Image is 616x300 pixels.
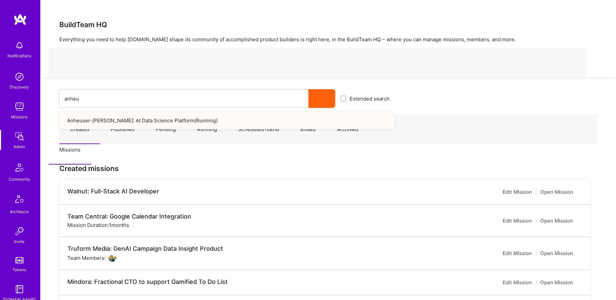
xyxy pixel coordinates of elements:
[350,95,390,102] span: Extended search
[13,13,27,25] img: logo
[13,130,26,143] img: admin teamwork
[9,176,30,183] div: Community
[59,112,395,129] a: Anheuser-[PERSON_NAME]: AI Data Science Platform(Running)
[13,225,26,238] img: Invite
[13,39,26,52] img: bell
[8,52,32,59] div: Notifications
[11,113,28,120] div: Missions
[14,238,25,245] div: Invite
[13,70,26,83] img: discovery
[49,135,91,165] a: Missions
[15,257,23,263] img: tokens
[14,143,25,150] div: Admin
[13,283,26,296] img: guide book
[64,90,303,107] input: What type of mission are you looking for?
[11,192,27,208] img: Architects
[320,96,325,101] i: icon Search
[13,100,26,113] img: teamwork
[11,160,27,176] img: Community
[10,208,29,215] div: Architects
[10,83,29,91] div: Discovery
[13,266,26,273] div: Tokens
